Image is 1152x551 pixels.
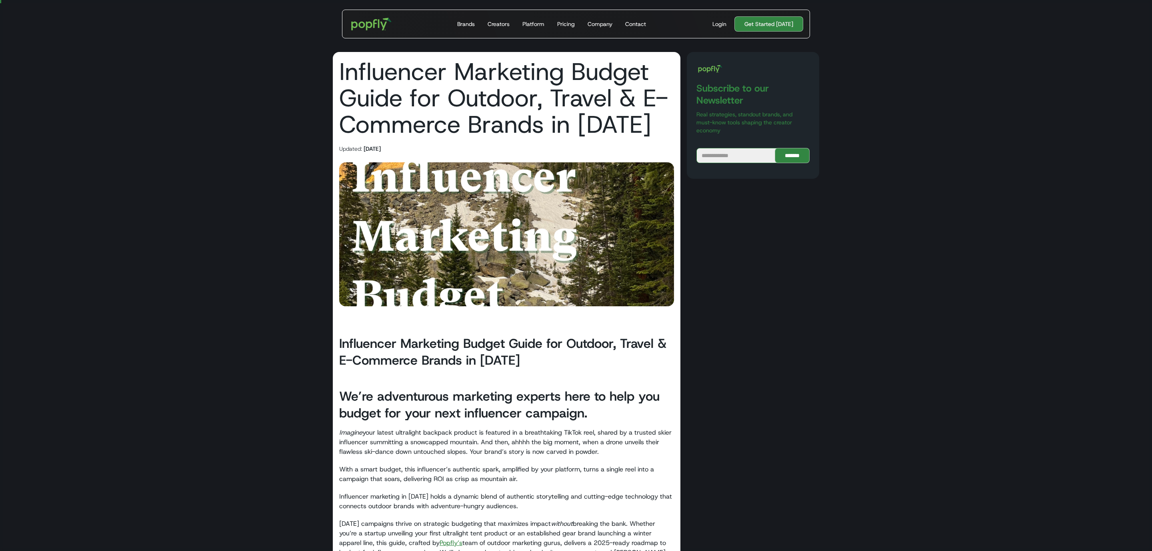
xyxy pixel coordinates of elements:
form: Blog Subscribe [696,148,810,163]
h1: Influencer Marketing Budget Guide for Outdoor, Travel & E-Commerce Brands in [DATE] [339,58,674,138]
a: Creators [484,10,513,38]
div: [DATE] [364,145,381,153]
a: Contact [622,10,649,38]
a: home [346,12,397,36]
p: Influencer marketing in [DATE] holds a dynamic blend of authentic storytelling and cutting-edge t... [339,492,674,511]
div: Contact [625,20,646,28]
a: Popfly’s [440,539,462,547]
a: Platform [519,10,548,38]
div: Updated: [339,145,362,153]
a: Brands [454,10,478,38]
div: Creators [488,20,510,28]
em: Imagine [339,428,362,437]
h2: We’re adventurous marketing experts here to help you budget for your next influencer campaign. [339,388,674,421]
a: Company [584,10,616,38]
em: without [551,519,573,528]
div: Platform [522,20,544,28]
p: Real strategies, standout brands, and must-know tools shaping the creator economy [696,110,810,134]
div: Pricing [557,20,575,28]
p: your latest ultralight backpack product is featured in a breathtaking TikTok reel, shared by a tr... [339,428,674,457]
div: Login [712,20,726,28]
div: Company [588,20,612,28]
h2: Influencer Marketing Budget Guide for Outdoor, Travel & E-Commerce Brands in [DATE] [339,335,674,369]
p: With a smart budget, this influencer’s authentic spark, amplified by your platform, turns a singl... [339,465,674,484]
a: Pricing [554,10,578,38]
a: Login [709,20,730,28]
a: Get Started [DATE] [734,16,803,32]
div: Brands [457,20,475,28]
h3: Subscribe to our Newsletter [696,82,810,106]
